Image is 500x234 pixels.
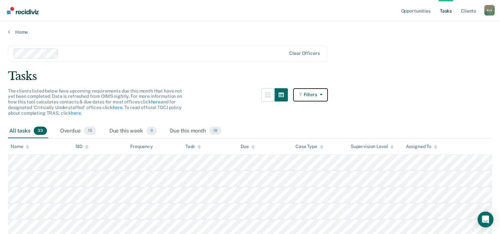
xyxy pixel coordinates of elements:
span: 18 [209,127,221,135]
div: K H [484,5,495,16]
div: Overdue15 [59,124,97,138]
div: Supervision Level [351,144,394,149]
span: 33 [34,127,47,135]
a: Home [8,29,492,35]
button: Filters [293,88,328,101]
div: SID [75,144,89,149]
a: here [151,99,160,104]
img: Recidiviz [7,7,39,14]
button: Profile dropdown button [484,5,495,16]
div: Assigned To [405,144,437,149]
div: Open Intercom Messenger [478,212,493,227]
div: All tasks33 [8,124,48,138]
a: here [113,105,122,110]
div: Due this week0 [108,124,158,138]
div: Name [11,144,29,149]
div: Task [185,144,201,149]
span: 0 [146,127,157,135]
span: The clients listed below have upcoming requirements due this month that have not yet been complet... [8,88,182,116]
div: Tasks [8,69,492,83]
span: 15 [84,127,96,135]
a: here [71,110,81,116]
div: Due [240,144,255,149]
div: Case Type [295,144,323,149]
div: Frequency [130,144,153,149]
div: Clear officers [289,51,320,56]
div: Due this month18 [169,124,223,138]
